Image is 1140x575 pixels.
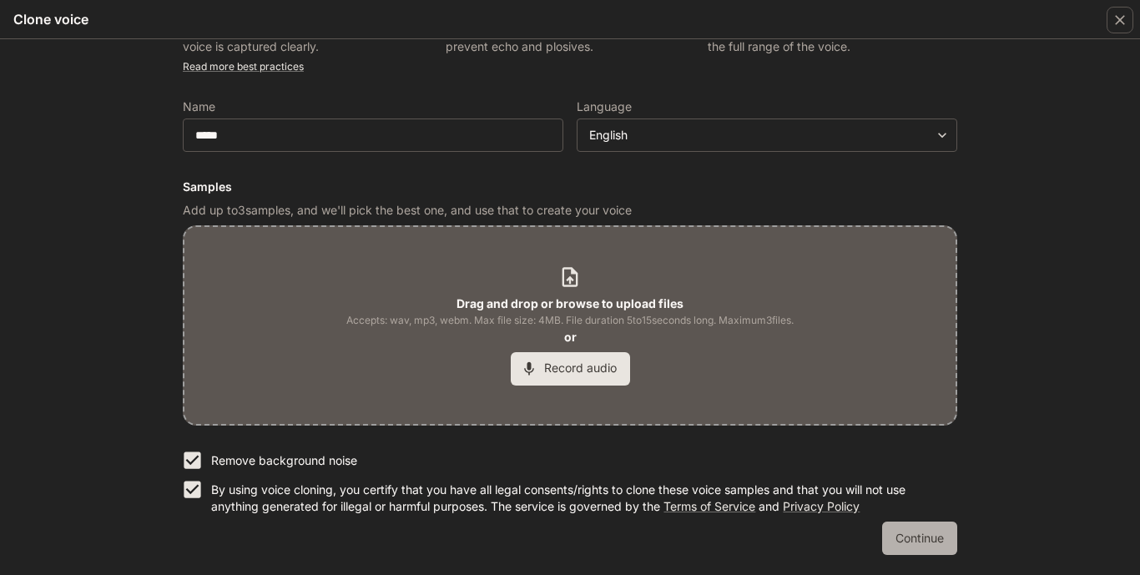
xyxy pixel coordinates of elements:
div: English [578,127,956,144]
p: Remove background noise [211,452,357,469]
h6: Samples [183,179,957,195]
p: Language [577,101,632,113]
p: Name [183,101,215,113]
p: Keep a reasonable distance from the mic to prevent echo and plosives. [446,22,695,55]
p: By using voice cloning, you certify that you have all legal consents/rights to clone these voice ... [211,482,944,515]
a: Privacy Policy [783,499,860,513]
p: Minimize background noise to ensure your voice is captured clearly. [183,22,432,55]
button: Record audio [511,352,630,386]
span: Accepts: wav, mp3, webm. Max file size: 4MB. File duration 5 to 15 seconds long. Maximum 3 files. [346,312,794,329]
div: English [589,127,930,144]
a: Terms of Service [663,499,755,513]
b: or [564,330,577,344]
a: Read more best practices [183,60,304,73]
p: Add up to 3 samples, and we'll pick the best one, and use that to create your voice [183,202,957,219]
p: Speak with a variety of emotions to capture the full range of the voice. [708,22,957,55]
button: Continue [882,522,957,555]
h5: Clone voice [13,10,88,28]
b: Drag and drop or browse to upload files [457,296,683,310]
